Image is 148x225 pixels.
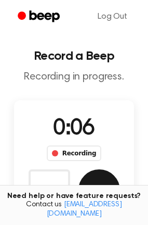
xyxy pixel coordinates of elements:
button: Delete Audio Record [29,169,70,211]
a: Log Out [87,4,138,29]
span: Contact us [6,201,142,219]
p: Recording in progress. [8,71,140,84]
span: 0:06 [53,118,95,140]
h1: Record a Beep [8,50,140,62]
a: Beep [10,7,69,27]
a: [EMAIL_ADDRESS][DOMAIN_NAME] [47,201,122,218]
button: Save Audio Record [78,169,120,211]
div: Recording [47,145,101,161]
